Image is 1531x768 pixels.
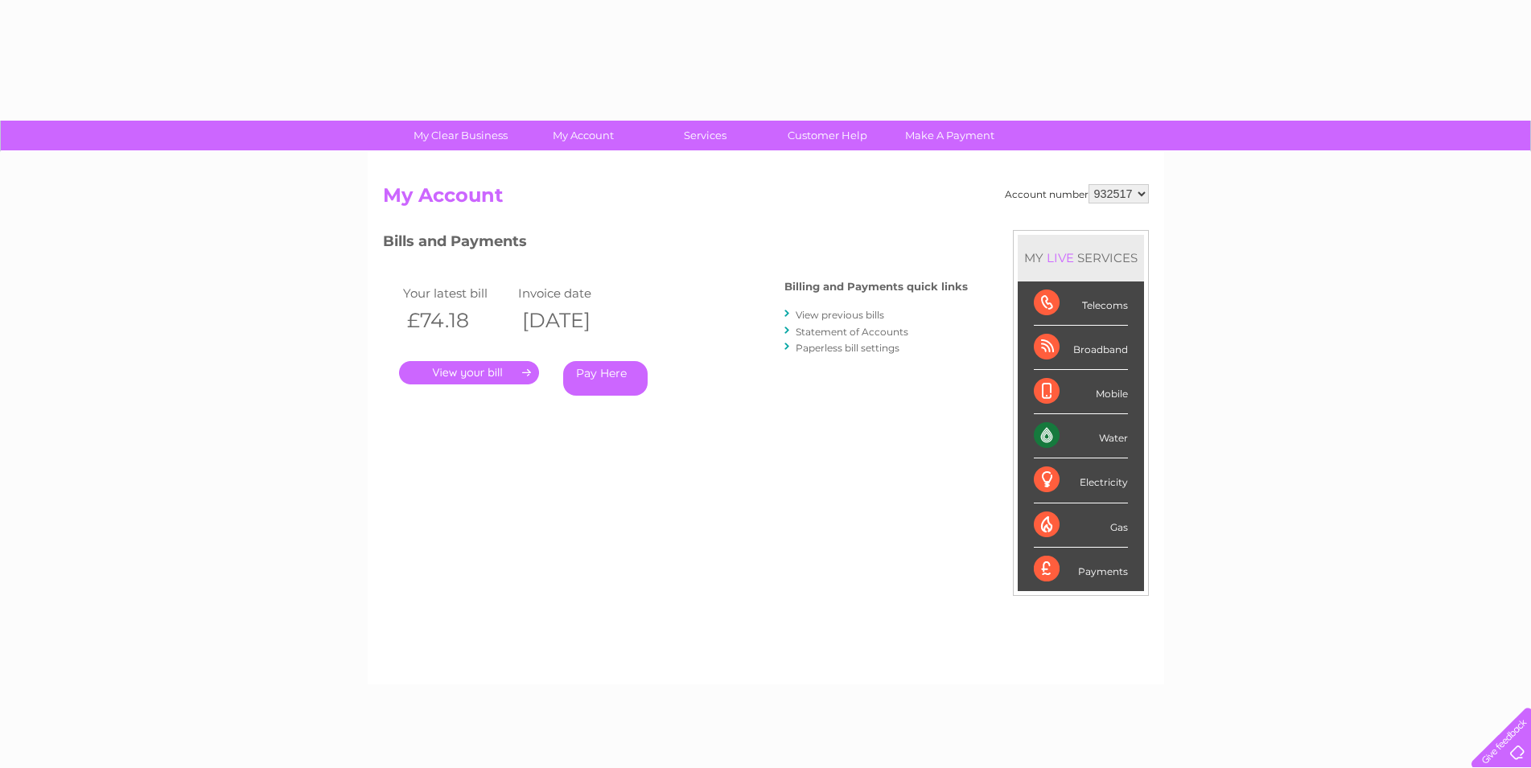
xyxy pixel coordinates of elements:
div: Electricity [1034,458,1128,503]
a: My Account [517,121,649,150]
th: [DATE] [514,304,630,337]
div: Mobile [1034,370,1128,414]
th: £74.18 [399,304,515,337]
td: Your latest bill [399,282,515,304]
a: Statement of Accounts [796,326,908,338]
h3: Bills and Payments [383,230,968,258]
div: Payments [1034,548,1128,591]
h2: My Account [383,184,1149,215]
div: Broadband [1034,326,1128,370]
a: Services [639,121,772,150]
div: MY SERVICES [1018,235,1144,281]
a: Paperless bill settings [796,342,899,354]
div: Gas [1034,503,1128,548]
h4: Billing and Payments quick links [784,281,968,293]
div: Water [1034,414,1128,458]
a: Customer Help [761,121,894,150]
a: My Clear Business [394,121,527,150]
a: View previous bills [796,309,884,321]
a: Pay Here [563,361,648,396]
div: Telecoms [1034,281,1128,326]
div: Account number [1005,184,1149,203]
a: . [399,361,539,384]
a: Make A Payment [883,121,1016,150]
div: LIVE [1043,250,1077,265]
td: Invoice date [514,282,630,304]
